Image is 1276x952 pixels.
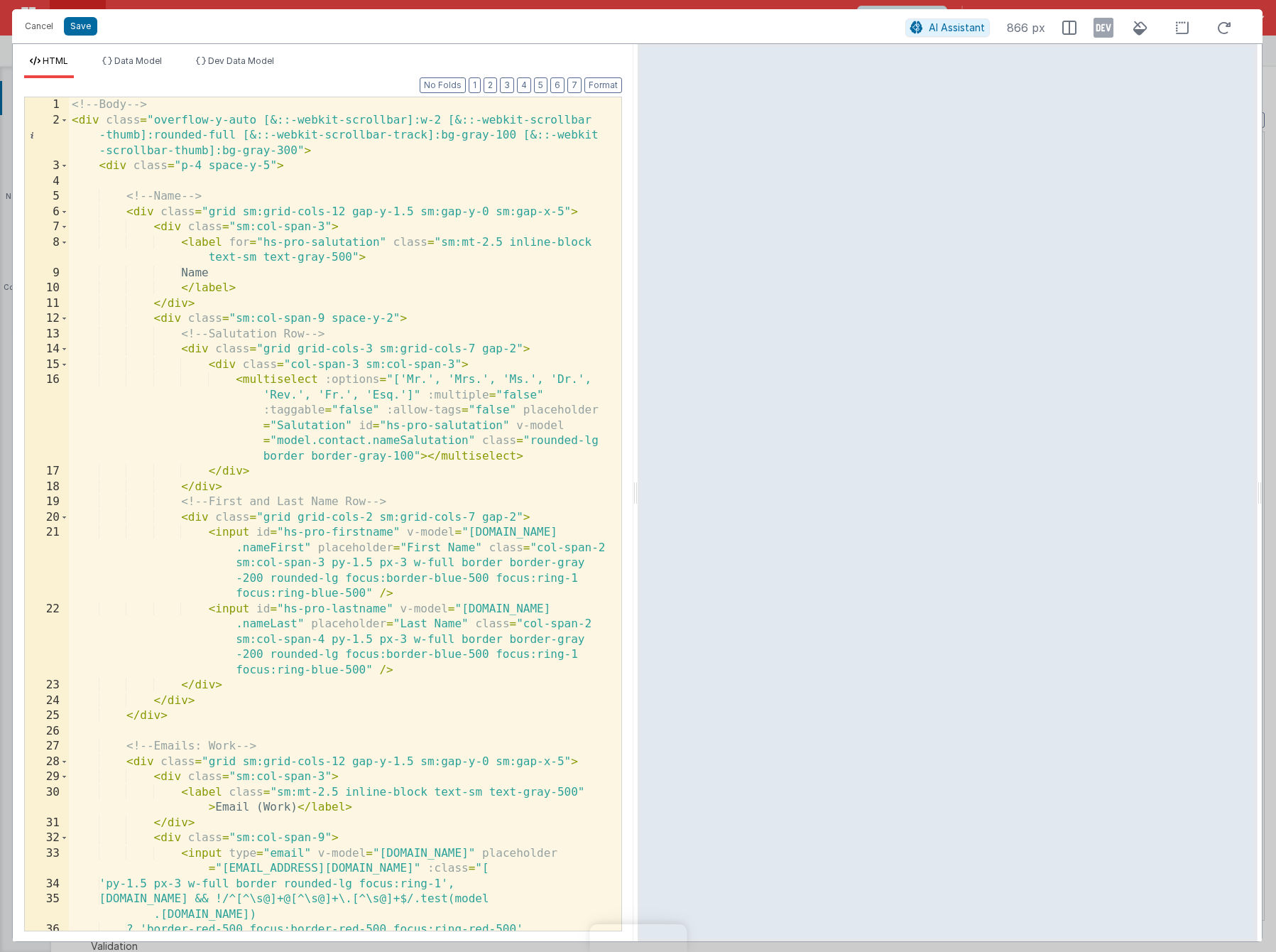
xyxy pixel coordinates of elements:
[25,708,69,724] div: 25
[25,525,69,602] div: 21
[25,510,69,526] div: 20
[25,494,69,510] div: 19
[18,16,60,36] button: Cancel
[208,55,274,66] span: Dev Data Model
[484,77,497,93] button: 2
[25,311,69,327] div: 12
[905,18,990,37] button: AI Assistant
[25,342,69,357] div: 14
[420,77,466,93] button: No Folds
[25,189,69,205] div: 5
[25,739,69,754] div: 27
[25,281,69,296] div: 10
[25,205,69,220] div: 6
[25,266,69,281] div: 9
[534,77,547,93] button: 5
[25,158,69,174] div: 3
[25,693,69,709] div: 24
[25,831,69,846] div: 32
[25,877,69,892] div: 34
[25,296,69,312] div: 11
[584,77,622,93] button: Format
[469,77,481,93] button: 1
[550,77,565,93] button: 6
[25,678,69,693] div: 23
[64,17,97,36] button: Save
[25,922,69,938] div: 36
[25,754,69,770] div: 28
[929,21,985,33] span: AI Assistant
[25,480,69,495] div: 18
[25,220,69,235] div: 7
[25,174,69,190] div: 4
[25,816,69,831] div: 31
[43,55,68,66] span: HTML
[25,235,69,266] div: 8
[500,77,514,93] button: 3
[517,77,531,93] button: 4
[1007,19,1045,36] span: 866 px
[25,602,69,678] div: 22
[114,55,162,66] span: Data Model
[25,372,69,464] div: 16
[25,113,69,159] div: 2
[25,464,69,480] div: 17
[25,769,69,785] div: 29
[25,846,69,877] div: 33
[25,892,69,922] div: 35
[25,724,69,740] div: 26
[25,357,69,373] div: 15
[25,97,69,113] div: 1
[567,77,582,93] button: 7
[25,327,69,342] div: 13
[25,785,69,816] div: 30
